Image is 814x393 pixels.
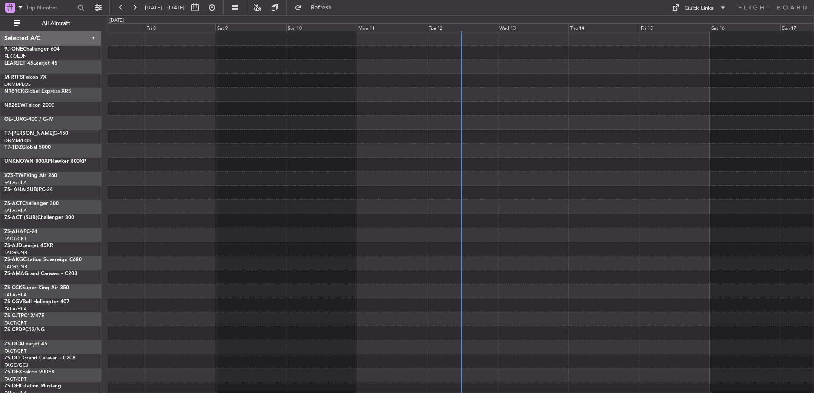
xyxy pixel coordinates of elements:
a: ZS-AMAGrand Caravan - C208 [4,271,77,276]
span: ZS-DEX [4,370,22,375]
a: 9J-ONEChallenger 604 [4,47,60,52]
div: Quick Links [685,4,714,13]
span: OE-LUX [4,117,23,122]
div: Thu 7 [74,23,145,31]
a: ZS-CCKSuper King Air 350 [4,285,69,290]
a: FACT/CPT [4,376,26,382]
span: LEARJET 45 [4,61,33,66]
span: N181CK [4,89,24,94]
div: [DATE] [109,17,124,24]
div: Tue 12 [427,23,498,31]
a: ZS-CGVBell Helicopter 407 [4,299,69,305]
a: FACT/CPT [4,348,26,354]
a: ZS-DEXFalcon 900EX [4,370,54,375]
span: T7-TDZ [4,145,22,150]
div: Sat 16 [710,23,780,31]
a: LEARJET 45Learjet 45 [4,61,57,66]
span: ZS-ACT (SUB) [4,215,37,220]
span: N826EW [4,103,26,108]
a: FLKK/LUN [4,53,27,60]
div: Wed 13 [498,23,568,31]
a: ZS-AJDLearjet 45XR [4,243,53,248]
a: FACT/CPT [4,320,26,326]
div: Fri 8 [145,23,215,31]
a: FALA/HLA [4,292,27,298]
div: Sat 9 [215,23,286,31]
div: Mon 11 [357,23,427,31]
span: T7-[PERSON_NAME] [4,131,54,136]
a: FALA/HLA [4,179,27,186]
a: ZS- AHA(SUB)PC-24 [4,187,53,192]
span: ZS-AMA [4,271,24,276]
input: Trip Number [26,1,75,14]
a: N826EWFalcon 2000 [4,103,54,108]
span: ZS-AJD [4,243,22,248]
a: FACT/CPT [4,236,26,242]
span: [DATE] - [DATE] [145,4,185,11]
button: Quick Links [668,1,731,14]
span: ZS-DCA [4,342,23,347]
a: T7-[PERSON_NAME]G-450 [4,131,68,136]
a: ZS-AKGCitation Sovereign C680 [4,257,82,262]
a: ZS-DCALearjet 45 [4,342,47,347]
span: ZS-CPD [4,327,22,333]
a: DNMM/LOS [4,81,31,88]
a: FAGC/GCJ [4,362,28,368]
div: Fri 15 [639,23,710,31]
button: Refresh [291,1,342,14]
div: Thu 14 [568,23,639,31]
span: ZS-AHA [4,229,23,234]
a: N181CKGlobal Express XRS [4,89,71,94]
a: M-RTFSFalcon 7X [4,75,46,80]
a: OE-LUXG-400 / G-IV [4,117,53,122]
a: ZS-ACT (SUB)Challenger 300 [4,215,74,220]
button: All Aircraft [9,17,92,30]
a: UNKNOWN 800XPHawker 800XP [4,159,86,164]
a: ZS-DCCGrand Caravan - C208 [4,356,75,361]
a: FALA/HLA [4,208,27,214]
a: ZS-ACTChallenger 300 [4,201,59,206]
span: ZS- AHA(SUB) [4,187,39,192]
span: ZS-CCK [4,285,22,290]
span: ZS-CGV [4,299,23,305]
a: ZS-AHAPC-24 [4,229,37,234]
div: Sun 10 [286,23,357,31]
span: Refresh [304,5,339,11]
span: ZS-ACT [4,201,22,206]
a: FAOR/JNB [4,264,27,270]
a: T7-TDZGlobal 5000 [4,145,51,150]
span: ZS-CJT [4,313,21,319]
span: ZS-AKG [4,257,23,262]
span: 9J-ONE [4,47,23,52]
a: FALA/HLA [4,306,27,312]
a: XZS-TWPKing Air 260 [4,173,57,178]
a: ZS-CJTPC12/47E [4,313,44,319]
span: XZS-TWP [4,173,26,178]
span: ZS-DFI [4,384,20,389]
span: UNKNOWN 800XP [4,159,51,164]
a: ZS-DFICitation Mustang [4,384,61,389]
span: ZS-DCC [4,356,23,361]
span: M-RTFS [4,75,23,80]
a: FAOR/JNB [4,250,27,256]
span: All Aircraft [22,20,90,26]
a: ZS-CPDPC12/NG [4,327,45,333]
a: DNMM/LOS [4,137,31,144]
